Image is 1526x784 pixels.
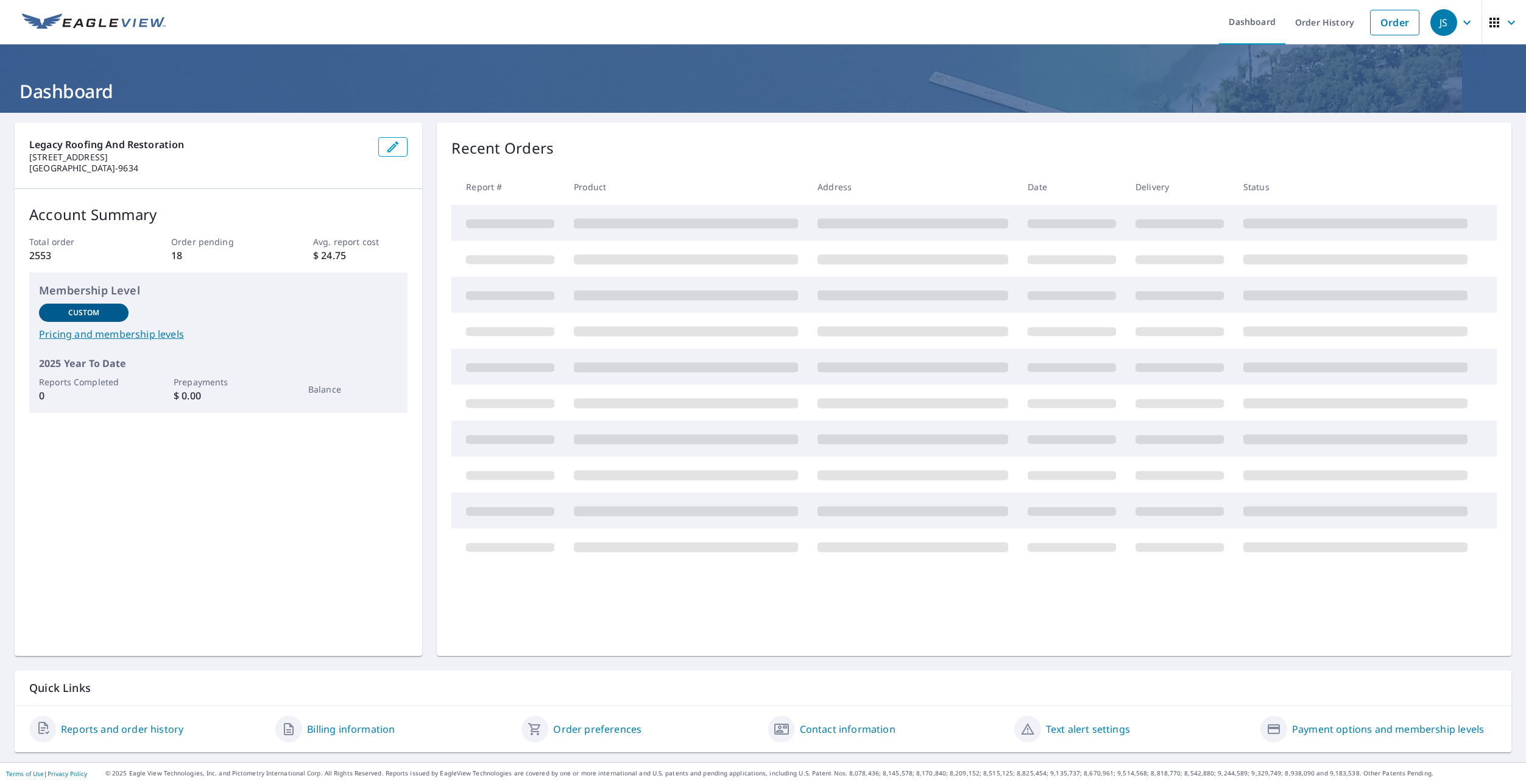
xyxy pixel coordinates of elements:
[313,248,408,263] p: $ 24.75
[1292,722,1484,736] a: Payment options and membership levels
[29,680,1497,696] p: Quick Links
[553,722,641,736] a: Order preferences
[313,235,408,248] p: Avg. report cost
[1046,722,1130,736] a: Text alert settings
[39,376,129,388] p: Reports Completed
[29,235,124,248] p: Total order
[6,769,44,778] a: Terms of Use
[1126,169,1234,205] th: Delivery
[29,204,408,226] p: Account Summary
[22,13,166,32] img: EV Logo
[1370,10,1419,35] a: Order
[6,770,87,777] p: |
[564,169,808,205] th: Product
[29,137,369,152] p: Legacy Roofing and Restoration
[29,163,369,174] p: [GEOGRAPHIC_DATA]-9634
[1018,169,1126,205] th: Date
[105,769,1520,778] p: © 2025 Eagle View Technologies, Inc. and Pictometry International Corp. All Rights Reserved. Repo...
[29,152,369,163] p: [STREET_ADDRESS]
[174,376,263,388] p: Prepayments
[800,722,895,736] a: Contact information
[15,79,1511,104] h1: Dashboard
[29,248,124,263] p: 2553
[1234,169,1477,205] th: Status
[39,282,398,299] p: Membership Level
[68,307,100,318] p: Custom
[39,388,129,403] p: 0
[39,356,398,371] p: 2025 Year To Date
[808,169,1018,205] th: Address
[39,327,398,341] a: Pricing and membership levels
[1430,9,1457,36] div: JS
[61,722,183,736] a: Reports and order history
[48,769,87,778] a: Privacy Policy
[451,169,564,205] th: Report #
[171,235,266,248] p: Order pending
[174,388,263,403] p: $ 0.00
[308,383,398,396] p: Balance
[451,137,554,159] p: Recent Orders
[171,248,266,263] p: 18
[307,722,395,736] a: Billing information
